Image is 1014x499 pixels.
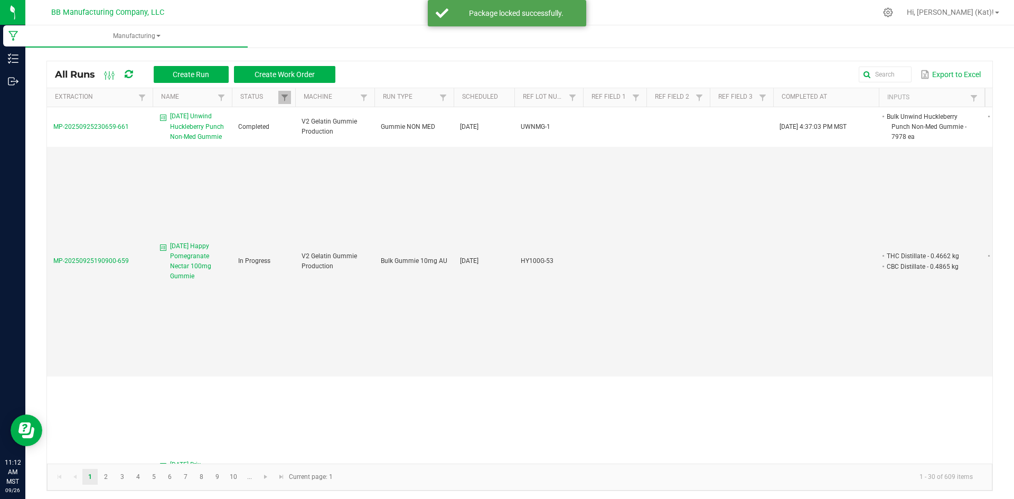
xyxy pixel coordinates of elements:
[53,257,129,265] span: MP-20250925190900-659
[278,91,291,104] a: Filter
[358,91,370,104] a: Filter
[162,469,177,485] a: Page 6
[215,91,228,104] a: Filter
[178,469,193,485] a: Page 7
[381,123,435,130] span: Gummie NON MED
[5,486,21,494] p: 09/26
[154,66,229,83] button: Create Run
[782,93,875,101] a: Completed AtSortable
[98,469,114,485] a: Page 2
[460,123,478,130] span: [DATE]
[566,91,579,104] a: Filter
[339,468,981,486] kendo-pager-info: 1 - 30 of 609 items
[130,469,146,485] a: Page 4
[51,8,164,17] span: BB Manufacturing Company, LLC
[521,123,550,130] span: UWNMG-1
[521,257,553,265] span: HY100G-53
[47,464,992,491] kendo-pager: Current page: 1
[11,415,42,446] iframe: Resource center
[381,257,447,265] span: Bulk Gummie 10mg AU
[304,93,357,101] a: MachineSortable
[8,31,18,41] inline-svg: Manufacturing
[885,251,969,261] li: THC Distillate - 0.4662 kg
[55,93,135,101] a: ExtractionSortable
[234,66,335,83] button: Create Work Order
[302,252,357,270] span: V2 Gelatin Gummie Production
[302,118,357,135] span: V2 Gelatin Gummie Production
[968,91,980,105] a: Filter
[82,469,98,485] a: Page 1
[885,261,969,272] li: CBC Distillate - 0.4865 kg
[238,257,270,265] span: In Progress
[25,25,248,48] a: Manufacturing
[277,473,286,481] span: Go to the last page
[261,473,270,481] span: Go to the next page
[258,469,274,485] a: Go to the next page
[173,70,209,79] span: Create Run
[115,469,130,485] a: Page 3
[907,8,994,16] span: Hi, [PERSON_NAME] (Kat)!
[238,123,269,130] span: Completed
[146,469,162,485] a: Page 5
[756,91,769,104] a: Filter
[885,111,969,143] li: Bulk Unwind Huckleberry Punch Non-Med Gummie - 7978 ea
[693,91,706,104] a: Filter
[194,469,209,485] a: Page 8
[8,76,18,87] inline-svg: Outbound
[210,469,225,485] a: Page 9
[859,67,912,82] input: Search
[918,65,983,83] button: Export to Excel
[460,257,478,265] span: [DATE]
[454,8,578,18] div: Package locked successfully.
[591,93,629,101] a: Ref Field 1Sortable
[881,7,895,17] div: Manage settings
[226,469,241,485] a: Page 10
[53,123,129,130] span: MP-20250925230659-661
[170,241,226,282] span: [DATE] Happy Pomegranate Nectar 100mg Gummie
[5,458,21,486] p: 11:12 AM MST
[170,111,226,142] span: [DATE] Unwind Huckleberry Punch Non-Med Gummie
[879,88,984,107] th: Inputs
[25,32,248,41] span: Manufacturing
[655,93,692,101] a: Ref Field 2Sortable
[437,91,449,104] a: Filter
[383,93,436,101] a: Run TypeSortable
[242,469,257,485] a: Page 11
[630,91,642,104] a: Filter
[136,91,148,104] a: Filter
[274,469,289,485] a: Go to the last page
[462,93,510,101] a: ScheduledSortable
[240,93,278,101] a: StatusSortable
[718,93,756,101] a: Ref Field 3Sortable
[55,65,343,83] div: All Runs
[780,123,847,130] span: [DATE] 4:37:03 PM MST
[255,70,315,79] span: Create Work Order
[8,53,18,64] inline-svg: Inventory
[161,93,214,101] a: NameSortable
[523,93,566,101] a: Ref Lot NumberSortable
